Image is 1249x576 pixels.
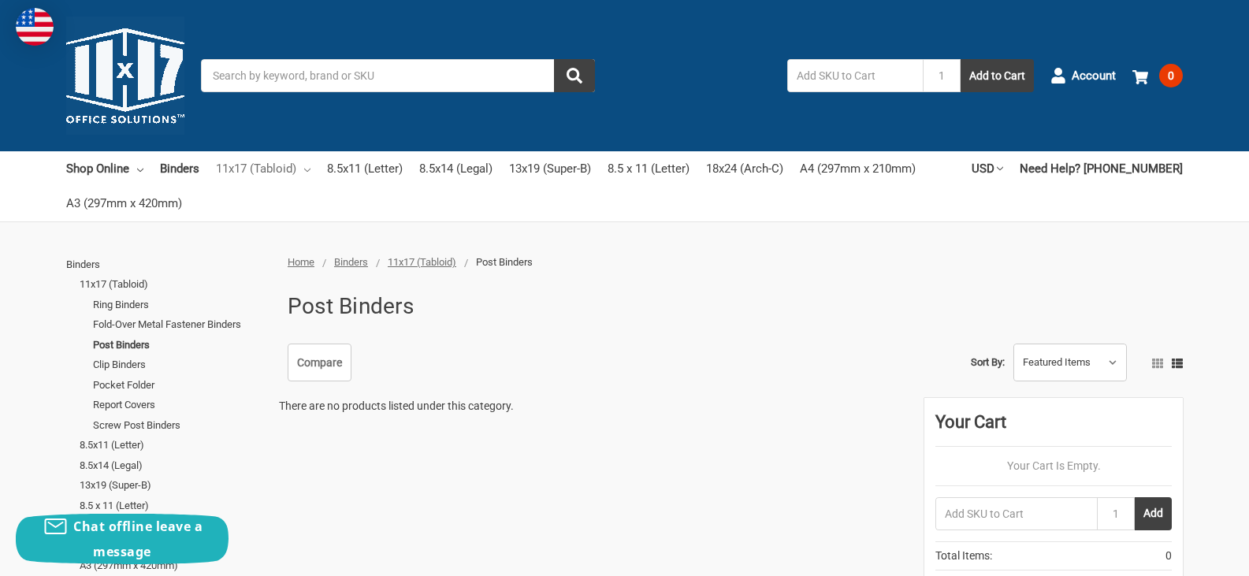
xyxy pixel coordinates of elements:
a: 8.5x11 (Letter) [327,151,403,186]
input: Search by keyword, brand or SKU [201,59,595,92]
a: USD [972,151,1003,186]
button: Add to Cart [961,59,1034,92]
a: 8.5x14 (Legal) [419,151,493,186]
a: 11x17 (Tabloid) [388,256,456,268]
span: Account [1072,67,1116,85]
a: Shop Online [66,151,143,186]
a: Compare [288,344,351,381]
a: Home [288,256,314,268]
a: 13x19 (Super-B) [509,151,591,186]
button: Chat offline leave a message [16,514,229,564]
div: Your Cart [935,409,1172,447]
a: Need Help? [PHONE_NUMBER] [1020,151,1183,186]
a: 11x17 (Tabloid) [216,151,310,186]
img: 11x17.com [66,17,184,135]
a: 18x24 (Arch-C) [706,151,783,186]
a: Post Binders [93,335,270,355]
a: Ring Binders [93,295,270,315]
p: Your Cart Is Empty. [935,458,1172,474]
a: A3 (297mm x 420mm) [66,186,182,221]
a: Pocket Folder [93,375,270,396]
input: Add SKU to Cart [787,59,923,92]
a: 8.5x14 (Legal) [80,455,270,476]
img: duty and tax information for United States [16,8,54,46]
a: Screw Post Binders [93,415,270,436]
label: Sort By: [971,351,1005,374]
a: A3 (297mm x 420mm) [80,556,270,576]
a: 11x17 (Tabloid) [80,274,270,295]
a: Binders [66,255,270,275]
span: 0 [1159,64,1183,87]
a: 0 [1132,55,1183,96]
p: There are no products listed under this category. [279,398,514,414]
a: Binders [334,256,368,268]
a: Account [1050,55,1116,96]
h1: Post Binders [288,286,414,327]
span: Total Items: [935,548,992,564]
a: 8.5 x 11 (Letter) [608,151,690,186]
a: 8.5 x 11 (Letter) [80,496,270,516]
a: Fold-Over Metal Fastener Binders [93,314,270,335]
a: 13x19 (Super-B) [80,475,270,496]
span: Chat offline leave a message [73,518,203,560]
iframe: Google Customer Reviews [1119,533,1249,576]
input: Add SKU to Cart [935,497,1097,530]
a: Report Covers [93,395,270,415]
button: Add [1135,497,1172,530]
a: A4 (297mm x 210mm) [800,151,916,186]
span: Post Binders [476,256,533,268]
a: 8.5x11 (Letter) [80,435,270,455]
a: Clip Binders [93,355,270,375]
a: Binders [160,151,199,186]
